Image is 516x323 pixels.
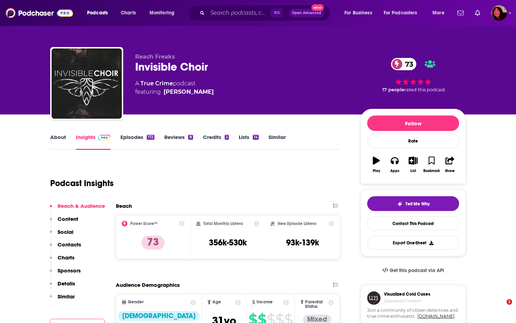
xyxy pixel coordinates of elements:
div: Apps [390,169,399,173]
a: Michael Ojibway [164,88,214,96]
div: List [410,169,416,173]
a: InsightsPodchaser Pro [76,134,111,150]
h3: 93k-139k [286,237,319,248]
a: 73 [391,58,417,70]
div: 2 [225,135,229,140]
button: Follow [367,116,459,131]
a: Show notifications dropdown [472,7,483,19]
span: Income [257,300,273,304]
p: Content [58,216,78,222]
button: open menu [145,7,184,19]
p: 73 [141,236,165,250]
h2: Power Score™ [130,221,158,226]
h2: Audience Demographics [116,282,180,288]
a: Contact This Podcast [367,217,459,230]
div: Search podcasts, credits, & more... [195,5,337,21]
span: 1 [507,299,512,305]
p: Social [58,229,73,235]
span: Join a community of citizen detectives and true crime enthusiasts. [367,308,459,319]
span: For Podcasters [384,8,417,18]
p: Contacts [58,241,81,248]
span: Age [212,300,221,304]
p: Details [58,280,75,287]
img: Podchaser - Follow, Share and Rate Podcasts [6,6,73,20]
a: True Crime [140,80,173,87]
a: Reviews8 [164,134,193,150]
span: New [311,4,324,11]
h2: Reach [116,203,132,209]
button: tell me why sparkleTell Me Why [367,196,459,211]
div: 8 [188,135,193,140]
h3: Visualized Cold Cases [384,291,430,297]
h2: New Episode Listens [278,221,316,226]
a: Charts [116,7,140,19]
button: Bookmark [422,152,441,177]
div: Bookmark [423,169,440,173]
a: Credits2 [203,134,229,150]
button: Social [50,229,73,242]
div: Play [373,169,380,173]
h1: Podcast Insights [50,178,114,189]
span: Logged in as Kathryn-Musilek [491,5,507,21]
span: Gender [128,300,144,304]
span: 17 people [382,87,404,92]
a: Lists14 [239,134,259,150]
button: List [404,152,422,177]
img: Podchaser Pro [98,135,111,140]
span: Reach Freaks [135,53,175,60]
button: Details [50,280,75,293]
span: Podcasts [87,8,108,18]
button: Reach & Audience [50,203,105,216]
span: featuring [135,88,214,96]
img: User Profile [491,5,507,21]
span: rated this podcast [404,87,445,92]
span: Monitoring [150,8,174,18]
img: tell me why sparkle [397,201,403,207]
span: ⌘ K [270,8,283,18]
input: Search podcasts, credits, & more... [207,7,270,19]
img: coldCase.18b32719.png [367,291,381,305]
p: Similar [58,293,75,300]
a: Get this podcast via API [377,262,450,279]
a: Similar [269,134,286,150]
a: [DOMAIN_NAME] [417,314,455,319]
a: Episodes172 [120,134,154,150]
button: Charts [50,254,74,267]
div: Share [445,169,455,173]
img: Invisible Choir [52,48,122,119]
div: Rate [367,134,459,148]
span: More [432,8,444,18]
div: A podcast [135,79,214,96]
h2: Total Monthly Listens [203,221,243,226]
p: Sponsors [58,267,81,274]
iframe: Intercom live chat [492,299,509,316]
button: open menu [339,7,381,19]
button: Similar [50,293,75,306]
h3: 356k-530k [209,237,247,248]
span: Parental Status [305,300,327,309]
button: open menu [82,7,117,19]
span: Open Advanced [292,11,321,15]
span: Get this podcast via API [390,268,444,273]
button: Content [50,216,78,229]
button: Apps [385,152,404,177]
span: For Business [344,8,372,18]
h4: Sponsored Content [384,298,430,303]
span: Charts [121,8,136,18]
div: [DEMOGRAPHIC_DATA] [118,311,200,321]
span: Tell Me Why [405,201,430,207]
a: About [50,134,66,150]
div: 14 [253,135,259,140]
p: Charts [58,254,74,261]
a: Show notifications dropdown [455,7,467,19]
div: 172 [147,135,154,140]
span: 73 [398,58,417,70]
button: Contacts [50,241,81,254]
button: Open AdvancedNew [289,9,324,17]
button: Share [441,152,459,177]
button: Export One-Sheet [367,236,459,250]
p: Reach & Audience [58,203,105,209]
button: open menu [428,7,453,19]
